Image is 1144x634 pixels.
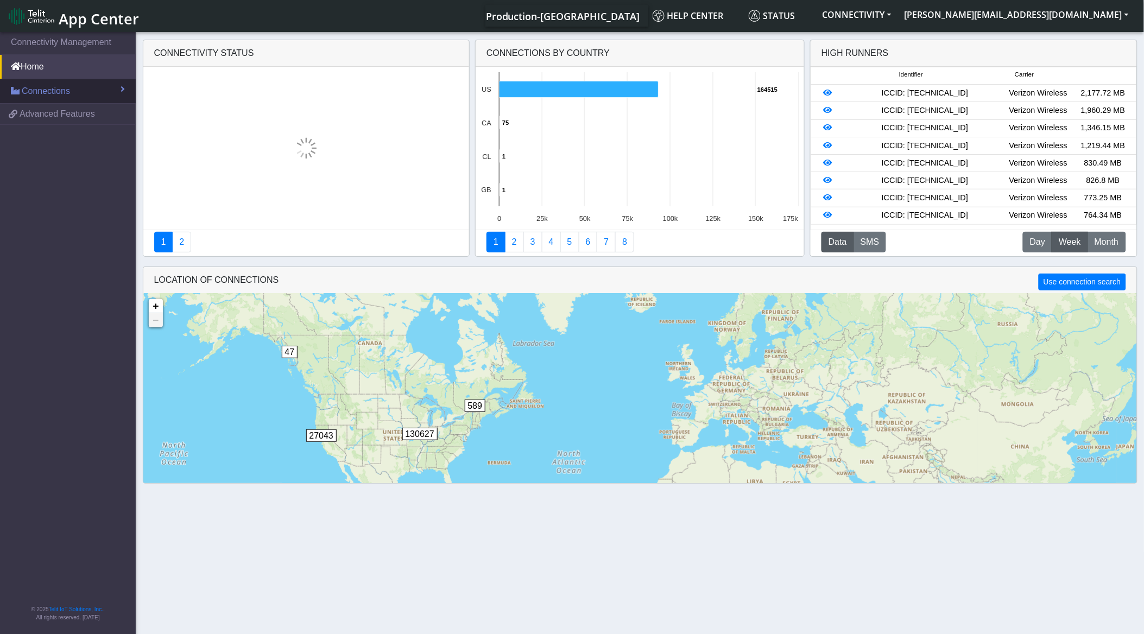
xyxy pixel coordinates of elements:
div: ICCID: [TECHNICAL_ID] [844,210,1006,221]
div: Verizon Wireless [1006,175,1071,187]
span: Identifier [899,70,923,79]
text: CA [482,119,491,127]
a: Telit IoT Solutions, Inc. [49,606,103,612]
img: logo-telit-cinterion-gw-new.png [9,8,54,25]
img: loading.gif [295,137,317,159]
img: knowledge.svg [653,10,665,22]
span: 130627 [402,428,438,440]
text: US [482,85,491,93]
span: Day [1030,236,1045,249]
button: Use connection search [1039,274,1126,290]
a: Status [744,5,816,27]
div: 1,960.29 MB [1071,105,1135,117]
div: Verizon Wireless [1006,105,1071,117]
div: ICCID: [TECHNICAL_ID] [844,122,1006,134]
a: Usage by Carrier [560,232,579,252]
text: 100k [663,214,678,223]
span: 589 [465,400,486,412]
a: 14 Days Trend [579,232,598,252]
text: 164515 [757,86,778,93]
div: 830.49 MB [1071,157,1135,169]
span: Week [1059,236,1081,249]
a: Zoom in [149,299,163,313]
span: 27043 [306,429,337,442]
a: Connections By Country [486,232,505,252]
span: Carrier [1015,70,1034,79]
text: 75k [622,214,634,223]
span: Advanced Features [20,107,95,121]
a: Connectivity status [154,232,173,252]
a: App Center [9,4,137,28]
span: Help center [653,10,724,22]
a: Help center [648,5,744,27]
div: ICCID: [TECHNICAL_ID] [844,157,1006,169]
span: App Center [59,9,139,29]
text: 1 [502,153,505,160]
div: High Runners [821,47,889,60]
div: Connections By Country [476,40,804,67]
span: Production-[GEOGRAPHIC_DATA] [486,10,640,23]
text: 175k [783,214,799,223]
a: Deployment status [172,232,191,252]
text: GB [482,186,492,194]
div: ICCID: [TECHNICAL_ID] [844,175,1006,187]
text: 50k [579,214,591,223]
div: 1,346.15 MB [1071,122,1135,134]
text: 75 [502,119,509,126]
button: CONNECTIVITY [816,5,898,24]
text: 150k [748,214,763,223]
div: Connectivity status [143,40,470,67]
div: Verizon Wireless [1006,192,1071,204]
div: ICCID: [TECHNICAL_ID] [844,105,1006,117]
a: Zoom out [149,313,163,327]
div: 1,219.44 MB [1071,140,1135,152]
div: Verizon Wireless [1006,157,1071,169]
a: Usage per Country [523,232,542,252]
text: 125k [706,214,721,223]
span: 47 [282,346,298,358]
button: Day [1023,232,1052,252]
text: 0 [497,214,501,223]
div: Verizon Wireless [1006,140,1071,152]
text: 25k [536,214,548,223]
button: Month [1088,232,1126,252]
span: Status [749,10,795,22]
div: 764.34 MB [1071,210,1135,221]
a: Zero Session [597,232,616,252]
button: Data [821,232,854,252]
nav: Summary paging [154,232,459,252]
a: Connections By Carrier [542,232,561,252]
button: SMS [854,232,887,252]
nav: Summary paging [486,232,793,252]
span: Month [1095,236,1118,249]
button: Week [1052,232,1088,252]
div: ICCID: [TECHNICAL_ID] [844,192,1006,204]
div: Verizon Wireless [1006,87,1071,99]
a: Not Connected for 30 days [615,232,634,252]
text: CL [483,153,491,161]
a: Your current platform instance [485,5,640,27]
div: ICCID: [TECHNICAL_ID] [844,87,1006,99]
div: LOCATION OF CONNECTIONS [143,267,1137,294]
div: Verizon Wireless [1006,122,1071,134]
div: Verizon Wireless [1006,210,1071,221]
img: status.svg [749,10,761,22]
div: 2,177.72 MB [1071,87,1135,99]
a: Carrier [505,232,524,252]
text: 1 [502,187,505,193]
div: 47 [282,346,304,378]
div: 773.25 MB [1071,192,1135,204]
div: 826.8 MB [1071,175,1135,187]
span: Connections [22,85,70,98]
button: [PERSON_NAME][EMAIL_ADDRESS][DOMAIN_NAME] [898,5,1135,24]
div: ICCID: [TECHNICAL_ID] [844,140,1006,152]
